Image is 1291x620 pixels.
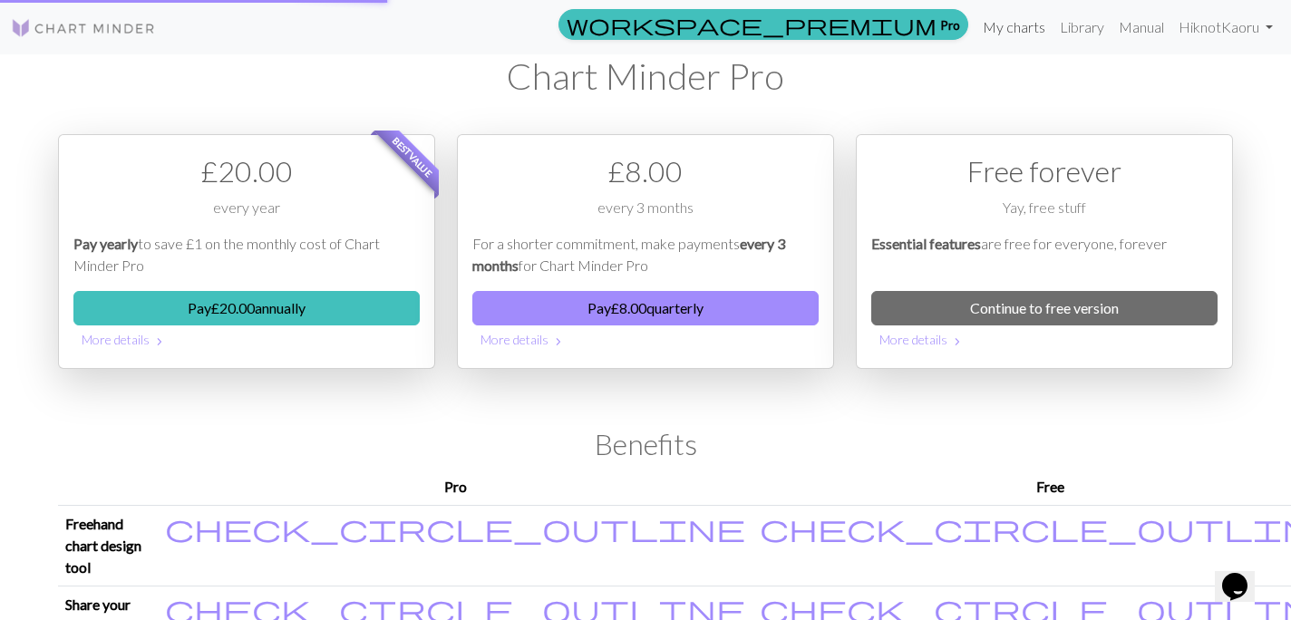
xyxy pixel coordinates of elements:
span: workspace_premium [567,12,937,37]
div: Payment option 1 [58,134,435,369]
p: to save £1 on the monthly cost of Chart Minder Pro [73,233,420,276]
div: Yay, free stuff [871,197,1218,233]
span: chevron_right [950,333,965,351]
a: Manual [1111,9,1171,45]
span: chevron_right [551,333,566,351]
th: Pro [158,469,752,506]
button: More details [472,325,819,354]
a: Library [1053,9,1111,45]
em: Essential features [871,235,981,252]
button: Pay£20.00annually [73,291,420,325]
div: £ 8.00 [472,150,819,193]
p: are free for everyone, forever [871,233,1218,276]
div: Free forever [871,150,1218,193]
div: Free option [856,134,1233,369]
a: Continue to free version [871,291,1218,325]
em: Pay yearly [73,235,138,252]
div: Payment option 2 [457,134,834,369]
h2: Benefits [58,427,1233,461]
img: Logo [11,17,156,39]
iframe: chat widget [1215,547,1273,602]
div: every 3 months [472,197,819,233]
button: More details [73,325,420,354]
button: Pay£8.00quarterly [472,291,819,325]
span: Best value [374,119,451,196]
h1: Chart Minder Pro [58,54,1233,98]
p: Freehand chart design tool [65,513,150,578]
a: HiknotKaoru [1171,9,1280,45]
div: £ 20.00 [73,150,420,193]
div: every year [73,197,420,233]
a: My charts [976,9,1053,45]
i: Included [165,513,745,542]
button: More details [871,325,1218,354]
span: chevron_right [152,333,167,351]
p: For a shorter commitment, make payments for Chart Minder Pro [472,233,819,276]
a: Pro [558,9,968,40]
span: check_circle_outline [165,510,745,545]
